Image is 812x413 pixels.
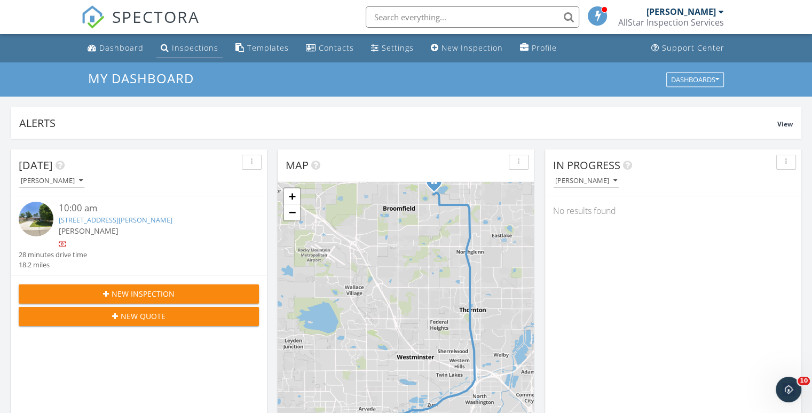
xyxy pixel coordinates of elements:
a: New Inspection [427,38,507,58]
div: [PERSON_NAME] [647,6,716,17]
div: 2550 Winding River Rd. Unit B3, Broomfield CO 80023 [434,181,440,187]
img: streetview [19,202,53,236]
span: New Quote [121,311,165,322]
button: New Quote [19,307,259,326]
div: No results found [545,196,801,225]
span: [PERSON_NAME] [59,226,119,236]
div: Dashboards [671,76,719,83]
a: Contacts [302,38,358,58]
a: Zoom in [284,188,300,204]
button: New Inspection [19,284,259,304]
button: [PERSON_NAME] [553,174,619,188]
a: Settings [367,38,418,58]
span: In Progress [553,158,620,172]
div: [PERSON_NAME] [21,177,83,185]
div: Templates [247,43,289,53]
button: [PERSON_NAME] [19,174,85,188]
iframe: Intercom live chat [776,377,801,402]
div: New Inspection [442,43,503,53]
a: 10:00 am [STREET_ADDRESS][PERSON_NAME] [PERSON_NAME] 28 minutes drive time 18.2 miles [19,202,259,270]
div: [PERSON_NAME] [555,177,617,185]
div: Profile [532,43,557,53]
img: The Best Home Inspection Software - Spectora [81,5,105,29]
a: SPECTORA [81,14,200,37]
span: My Dashboard [88,69,194,87]
div: Settings [382,43,414,53]
span: [DATE] [19,158,53,172]
button: Dashboards [666,72,724,87]
span: Map [286,158,309,172]
a: [STREET_ADDRESS][PERSON_NAME] [59,215,172,225]
a: Templates [231,38,293,58]
span: View [777,120,793,129]
div: 28 minutes drive time [19,250,87,260]
div: 10:00 am [59,202,239,215]
div: AllStar Inspection Services [618,17,724,28]
div: Contacts [319,43,354,53]
div: 18.2 miles [19,260,87,270]
a: Inspections [156,38,223,58]
a: Zoom out [284,204,300,220]
div: Support Center [662,43,724,53]
div: Dashboard [99,43,144,53]
span: 10 [798,377,810,385]
div: Inspections [172,43,218,53]
span: SPECTORA [112,5,200,28]
a: Company Profile [516,38,561,58]
span: New Inspection [112,288,175,299]
div: Alerts [19,116,777,130]
input: Search everything... [366,6,579,28]
a: Dashboard [83,38,148,58]
a: Support Center [647,38,729,58]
